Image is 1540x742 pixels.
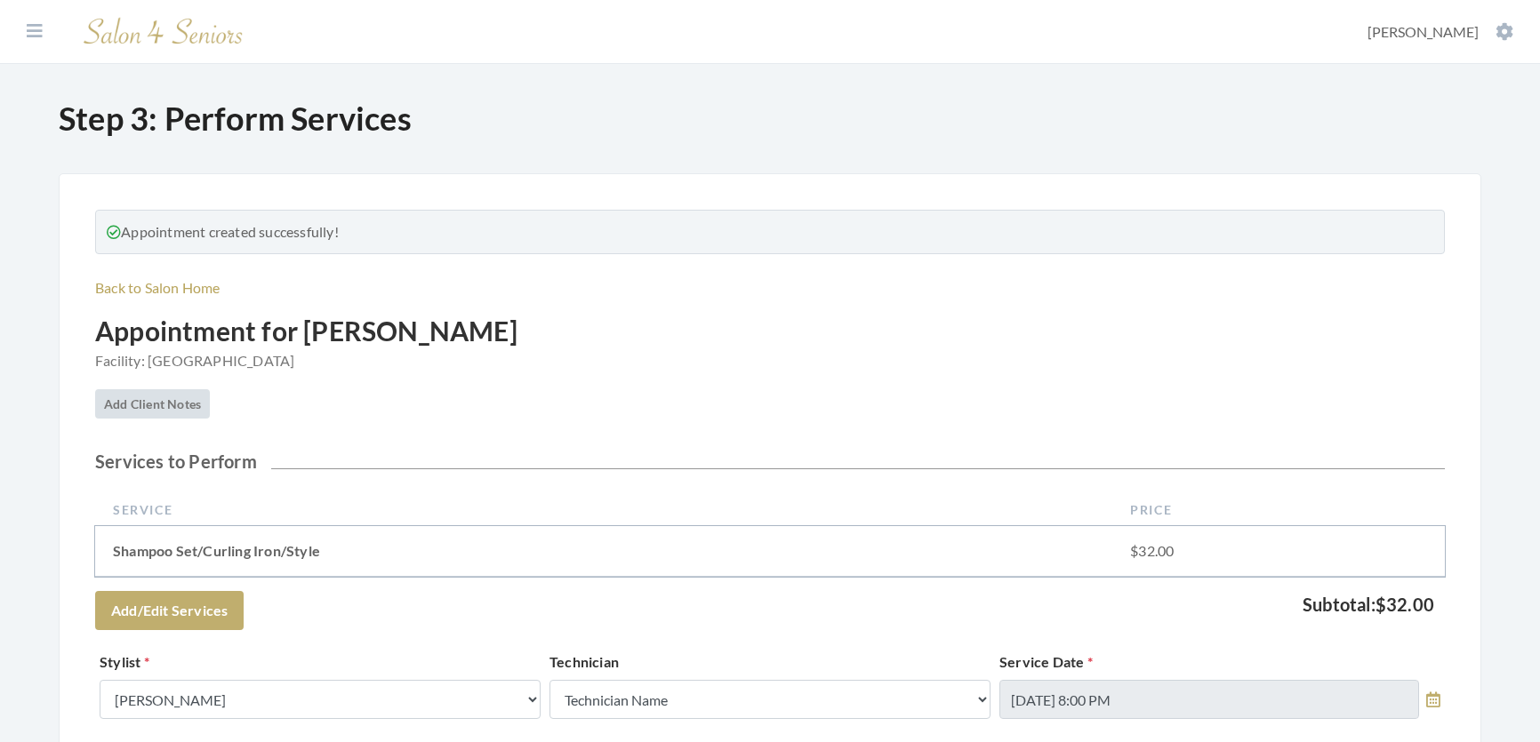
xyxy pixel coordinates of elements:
a: Add/Edit Services [95,591,244,630]
span: [PERSON_NAME] [1368,23,1479,40]
img: Salon 4 Seniors [75,11,253,52]
div: Appointment created successfully! [95,210,1445,254]
input: Select Date [999,680,1419,719]
a: toggle [1426,687,1440,712]
label: Stylist [100,651,150,673]
p: Subtotal: [1303,592,1434,617]
label: Service Date [999,651,1094,673]
td: Shampoo Set/Curling Iron/Style [95,526,1112,577]
a: Add Client Notes [95,389,210,419]
h2: Appointment for [PERSON_NAME] [95,315,517,382]
h1: Step 3: Perform Services [59,100,1481,138]
th: Service [95,493,1112,526]
span: Facility: [GEOGRAPHIC_DATA] [95,350,517,371]
label: Technician [549,651,619,673]
button: [PERSON_NAME] [1362,22,1519,42]
td: $32.00 [1112,526,1445,577]
th: Price [1112,493,1445,526]
a: Back to Salon Home [95,279,221,296]
span: $32.00 [1376,594,1434,615]
h2: Services to Perform [95,451,1445,472]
